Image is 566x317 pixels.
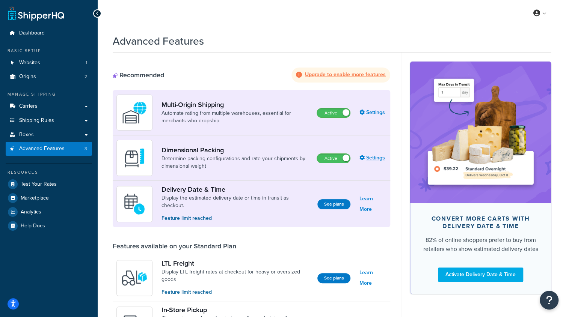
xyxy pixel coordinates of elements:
[161,288,311,296] p: Feature limit reached
[359,194,386,215] a: Learn More
[19,60,40,66] span: Websites
[6,142,92,156] li: Advanced Features
[317,108,350,117] label: Active
[161,306,311,314] a: In-Store Pickup
[6,91,92,98] div: Manage Shipping
[6,177,92,191] a: Test Your Rates
[21,195,49,201] span: Marketplace
[6,70,92,84] a: Origins2
[6,191,92,205] a: Marketplace
[21,209,41,215] span: Analytics
[21,223,45,229] span: Help Docs
[121,99,148,126] img: WatD5o0RtDAAAAAElFTkSuQmCC
[422,215,539,230] div: Convert more carts with delivery date & time
[6,219,92,233] a: Help Docs
[21,181,57,188] span: Test Your Rates
[161,194,311,209] a: Display the estimated delivery date or time in transit as checkout.
[421,73,540,191] img: feature-image-ddt-36eae7f7280da8017bfb280eaccd9c446f90b1fe08728e4019434db127062ab4.png
[113,242,236,250] div: Features available on your Standard Plan
[6,56,92,70] a: Websites1
[6,142,92,156] a: Advanced Features3
[6,56,92,70] li: Websites
[6,169,92,176] div: Resources
[6,128,92,142] a: Boxes
[19,132,34,138] span: Boxes
[19,74,36,80] span: Origins
[161,155,311,170] a: Determine packing configurations and rate your shipments by dimensional weight
[359,107,386,118] a: Settings
[121,191,148,217] img: gfkeb5ejjkALwAAAABJRU5ErkJggg==
[113,34,204,48] h1: Advanced Features
[317,154,350,163] label: Active
[161,185,311,194] a: Delivery Date & Time
[161,146,311,154] a: Dimensional Packing
[19,146,65,152] span: Advanced Features
[161,214,311,222] p: Feature limit reached
[359,267,386,288] a: Learn More
[85,74,87,80] span: 2
[6,114,92,128] a: Shipping Rules
[19,30,45,36] span: Dashboard
[317,273,350,283] button: See plans
[6,205,92,219] a: Analytics
[6,26,92,40] a: Dashboard
[121,145,148,171] img: DTVBYsAAAAAASUVORK5CYII=
[438,267,523,282] a: Activate Delivery Date & Time
[85,146,87,152] span: 3
[161,268,311,283] a: Display LTL freight rates at checkout for heavy or oversized goods
[86,60,87,66] span: 1
[19,117,54,124] span: Shipping Rules
[113,71,164,79] div: Recommended
[317,199,350,209] button: See plans
[161,101,311,109] a: Multi-Origin Shipping
[121,265,148,291] img: y79ZsPf0fXUFUhFXDzUgf+ktZg5F2+ohG75+v3d2s1D9TjoU8PiyCIluIjV41seZevKCRuEjTPPOKHJsQcmKCXGdfprl3L4q7...
[161,259,311,267] a: LTL Freight
[422,236,539,254] div: 82% of online shoppers prefer to buy from retailers who show estimated delivery dates
[6,99,92,113] a: Carriers
[305,71,386,78] strong: Upgrade to enable more features
[540,291,558,309] button: Open Resource Center
[6,48,92,54] div: Basic Setup
[6,70,92,84] li: Origins
[19,103,38,110] span: Carriers
[359,153,386,163] a: Settings
[161,110,311,125] a: Automate rating from multiple warehouses, essential for merchants who dropship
